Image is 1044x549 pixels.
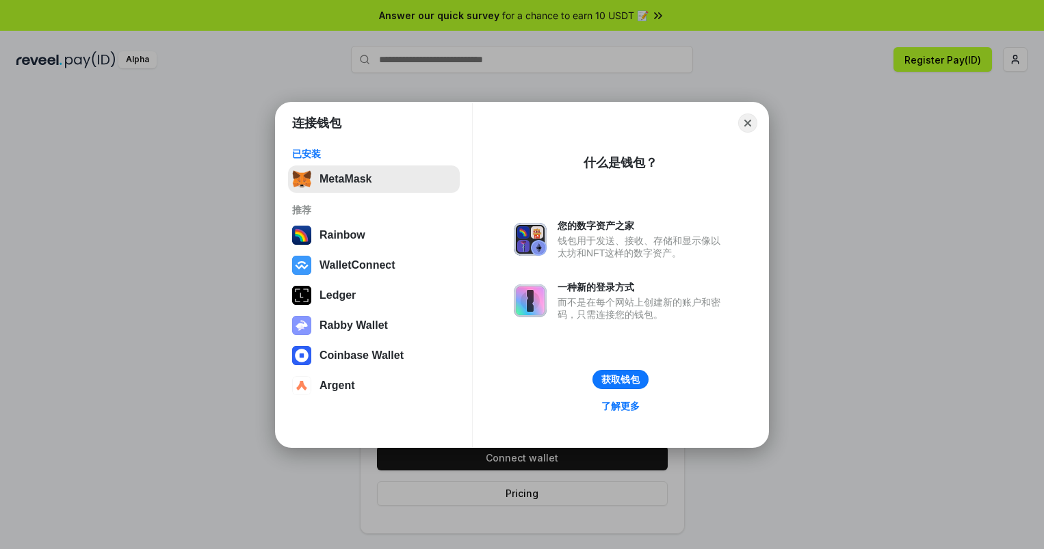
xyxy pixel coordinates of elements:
div: 了解更多 [601,400,640,412]
div: Coinbase Wallet [319,349,404,362]
h1: 连接钱包 [292,115,341,131]
div: Rainbow [319,229,365,241]
button: WalletConnect [288,252,460,279]
div: MetaMask [319,173,371,185]
div: 而不是在每个网站上创建新的账户和密码，只需连接您的钱包。 [558,296,727,321]
div: Rabby Wallet [319,319,388,332]
button: Coinbase Wallet [288,342,460,369]
button: Rabby Wallet [288,312,460,339]
img: svg+xml,%3Csvg%20xmlns%3D%22http%3A%2F%2Fwww.w3.org%2F2000%2Fsvg%22%20width%3D%2228%22%20height%3... [292,286,311,305]
img: svg+xml,%3Csvg%20fill%3D%22none%22%20height%3D%2233%22%20viewBox%3D%220%200%2035%2033%22%20width%... [292,170,311,189]
a: 了解更多 [593,397,648,415]
div: Argent [319,379,355,392]
div: Ledger [319,289,356,302]
button: Close [738,113,757,133]
button: Rainbow [288,222,460,249]
img: svg+xml,%3Csvg%20width%3D%2228%22%20height%3D%2228%22%20viewBox%3D%220%200%2028%2028%22%20fill%3D... [292,376,311,395]
div: 您的数字资产之家 [558,219,727,232]
button: 获取钱包 [592,370,649,389]
img: svg+xml,%3Csvg%20width%3D%22120%22%20height%3D%22120%22%20viewBox%3D%220%200%20120%20120%22%20fil... [292,226,311,245]
img: svg+xml,%3Csvg%20width%3D%2228%22%20height%3D%2228%22%20viewBox%3D%220%200%2028%2028%22%20fill%3D... [292,256,311,275]
button: Ledger [288,282,460,309]
div: 已安装 [292,148,456,160]
div: 推荐 [292,204,456,216]
button: MetaMask [288,165,460,193]
img: svg+xml,%3Csvg%20xmlns%3D%22http%3A%2F%2Fwww.w3.org%2F2000%2Fsvg%22%20fill%3D%22none%22%20viewBox... [514,223,547,256]
img: svg+xml,%3Csvg%20xmlns%3D%22http%3A%2F%2Fwww.w3.org%2F2000%2Fsvg%22%20fill%3D%22none%22%20viewBox... [292,316,311,335]
div: 什么是钱包？ [584,155,657,171]
div: 一种新的登录方式 [558,281,727,293]
div: 获取钱包 [601,373,640,386]
div: WalletConnect [319,259,395,271]
div: 钱包用于发送、接收、存储和显示像以太坊和NFT这样的数字资产。 [558,235,727,259]
img: svg+xml,%3Csvg%20width%3D%2228%22%20height%3D%2228%22%20viewBox%3D%220%200%2028%2028%22%20fill%3D... [292,346,311,365]
img: svg+xml,%3Csvg%20xmlns%3D%22http%3A%2F%2Fwww.w3.org%2F2000%2Fsvg%22%20fill%3D%22none%22%20viewBox... [514,284,547,317]
button: Argent [288,372,460,399]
